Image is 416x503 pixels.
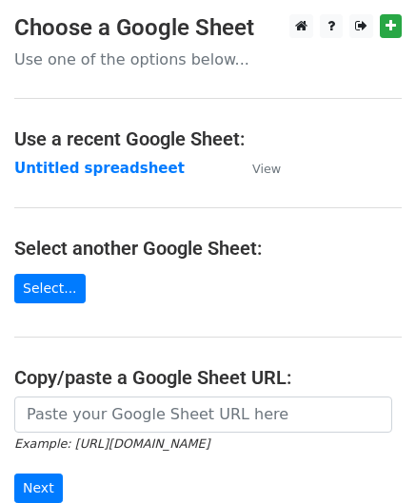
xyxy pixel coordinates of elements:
h4: Select another Google Sheet: [14,237,402,260]
input: Paste your Google Sheet URL here [14,397,392,433]
a: View [233,160,281,177]
h4: Copy/paste a Google Sheet URL: [14,366,402,389]
h4: Use a recent Google Sheet: [14,127,402,150]
a: Untitled spreadsheet [14,160,185,177]
small: View [252,162,281,176]
p: Use one of the options below... [14,49,402,69]
input: Next [14,474,63,503]
a: Select... [14,274,86,303]
small: Example: [URL][DOMAIN_NAME] [14,436,209,451]
h3: Choose a Google Sheet [14,14,402,42]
